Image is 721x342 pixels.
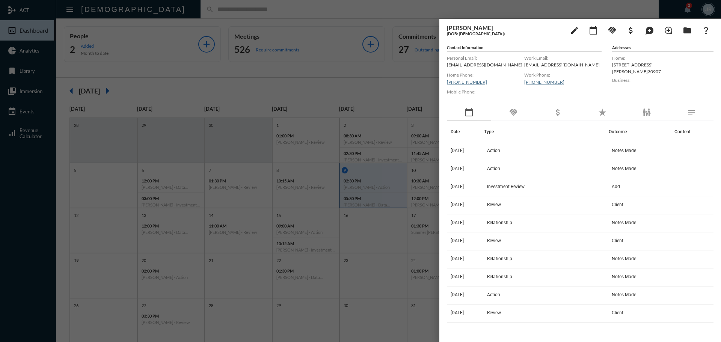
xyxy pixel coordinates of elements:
span: Add [612,184,620,189]
a: [PHONE_NUMBER] [524,79,564,85]
span: Investment Review [487,184,525,189]
span: [DATE] [451,292,464,297]
mat-icon: edit [570,26,579,35]
span: [DATE] [451,310,464,315]
mat-icon: maps_ugc [645,26,654,35]
a: [PHONE_NUMBER] [447,79,487,85]
button: Add Business [623,23,638,38]
p: [STREET_ADDRESS] [612,62,713,68]
mat-icon: loupe [664,26,673,35]
span: Action [487,148,500,153]
label: Work Email: [524,55,602,61]
span: Notes Made [612,256,636,261]
span: Client [612,238,623,243]
button: Add meeting [586,23,601,38]
span: Action [487,292,500,297]
span: [DATE] [451,184,464,189]
h5: Contact Information [447,45,602,51]
label: Home Phone: [447,72,524,78]
span: Client [612,202,623,207]
span: [DATE] [451,238,464,243]
th: Type [484,121,609,142]
mat-icon: folder [683,26,692,35]
span: Review [487,310,501,315]
p: [PERSON_NAME] 30907 [612,69,713,74]
span: [DATE] [451,274,464,279]
mat-icon: question_mark [701,26,710,35]
mat-icon: notes [687,108,696,117]
th: Outcome [609,121,671,142]
span: Notes Made [612,274,636,279]
span: Notes Made [612,166,636,171]
span: [DATE] [451,220,464,225]
button: Add Introduction [661,23,676,38]
span: Notes Made [612,292,636,297]
mat-icon: attach_money [554,108,563,117]
mat-icon: calendar_today [589,26,598,35]
p: [EMAIL_ADDRESS][DOMAIN_NAME] [447,62,524,68]
mat-icon: star_rate [598,108,607,117]
button: What If? [698,23,713,38]
span: Notes Made [612,220,636,225]
span: Review [487,238,501,243]
label: Work Phone: [524,72,602,78]
span: Action [487,166,500,171]
button: Add Mention [642,23,657,38]
span: Review [487,202,501,207]
span: Client [612,310,623,315]
label: Personal Email: [447,55,524,61]
mat-icon: family_restroom [642,108,651,117]
mat-icon: handshake [509,108,518,117]
mat-icon: handshake [608,26,617,35]
span: Relationship [487,256,512,261]
h5: (DOB: [DEMOGRAPHIC_DATA]) [447,31,563,36]
label: Home: [612,55,713,61]
mat-icon: attach_money [626,26,635,35]
p: [EMAIL_ADDRESS][DOMAIN_NAME] [524,62,602,68]
span: Relationship [487,220,512,225]
label: Business: [612,77,713,83]
button: edit person [567,23,582,38]
th: Date [447,121,484,142]
button: Archives [680,23,695,38]
span: Notes Made [612,148,636,153]
h5: Addresses [612,45,713,51]
span: [DATE] [451,202,464,207]
button: Add Commitment [605,23,620,38]
span: Relationship [487,274,512,279]
span: [DATE] [451,256,464,261]
h3: [PERSON_NAME] [447,24,563,31]
label: Mobile Phone: [447,89,524,95]
mat-icon: calendar_today [465,108,474,117]
th: Content [671,121,713,142]
span: [DATE] [451,166,464,171]
span: [DATE] [451,148,464,153]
